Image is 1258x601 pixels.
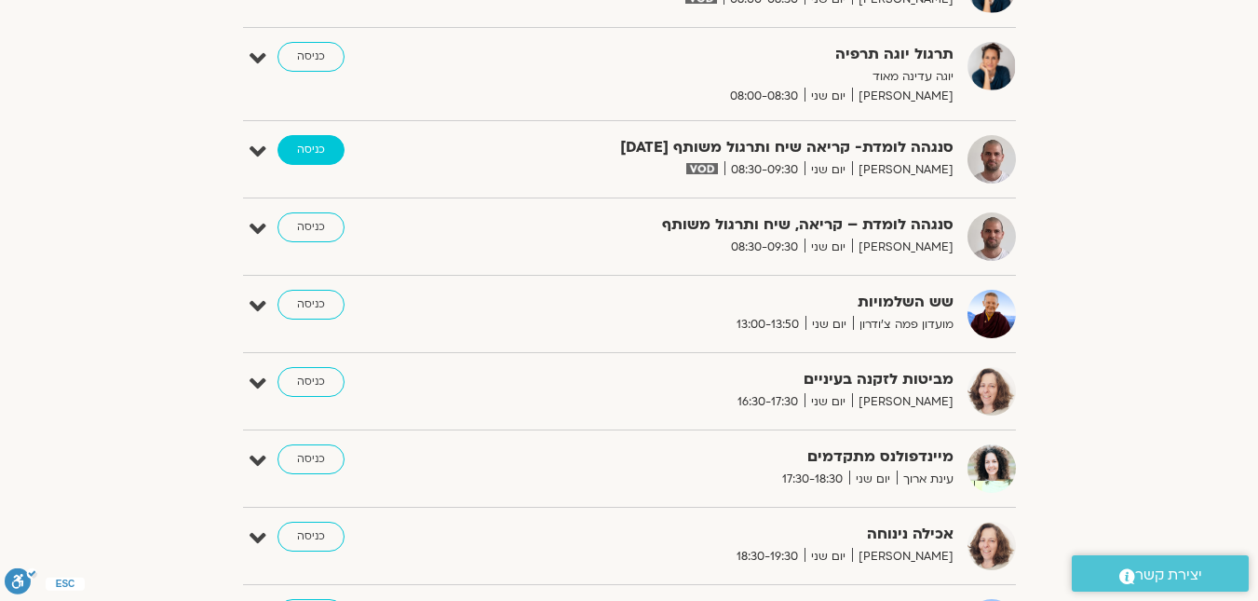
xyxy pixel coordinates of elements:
span: 16:30-17:30 [731,392,805,412]
strong: מביטות לזקנה בעיניים [497,367,954,392]
a: כניסה [277,135,345,165]
strong: סנגהה לומדת- קריאה שיח ותרגול משותף [DATE] [497,135,954,160]
span: 13:00-13:50 [730,315,805,335]
span: 18:30-19:30 [730,547,805,567]
strong: מיינדפולנס מתקדמים [497,444,954,470]
img: vodicon [686,163,717,174]
a: כניסה [277,444,345,474]
span: יום שני [805,160,852,180]
p: יוגה עדינה מאוד [497,67,954,87]
span: [PERSON_NAME] [852,160,954,180]
strong: שש השלמויות [497,290,954,315]
a: כניסה [277,522,345,552]
span: יום שני [805,87,852,106]
span: [PERSON_NAME] [852,547,954,567]
strong: תרגול יוגה תרפיה [497,42,954,67]
strong: סנגהה לומדת – קריאה, שיח ותרגול משותף [497,212,954,238]
a: כניסה [277,367,345,397]
span: יום שני [805,392,852,412]
span: מועדון פמה צ'ודרון [853,315,954,335]
span: 08:00-08:30 [724,87,805,106]
span: [PERSON_NAME] [852,87,954,106]
span: יום שני [849,470,897,489]
strong: אכילה נינוחה [497,522,954,547]
span: [PERSON_NAME] [852,238,954,257]
a: כניסה [277,42,345,72]
span: 08:30-09:30 [724,238,805,257]
span: יום שני [805,238,852,257]
span: יום שני [805,547,852,567]
span: [PERSON_NAME] [852,392,954,412]
a: יצירת קשר [1072,555,1249,592]
span: 08:30-09:30 [724,160,805,180]
span: 17:30-18:30 [776,470,849,489]
a: כניסה [277,290,345,320]
a: כניסה [277,212,345,242]
span: יצירת קשר [1135,563,1202,588]
span: עינת ארוך [897,470,954,489]
span: יום שני [805,315,853,335]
